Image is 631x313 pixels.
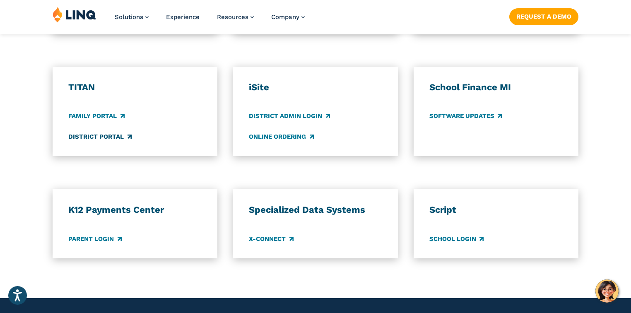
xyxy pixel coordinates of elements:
[115,13,149,21] a: Solutions
[53,7,96,22] img: LINQ | K‑12 Software
[166,13,200,21] a: Experience
[115,13,143,21] span: Solutions
[249,112,330,121] a: District Admin Login
[249,82,382,93] h3: iSite
[429,204,563,216] h3: Script
[271,13,305,21] a: Company
[249,234,293,243] a: X-Connect
[249,204,382,216] h3: Specialized Data Systems
[429,234,484,243] a: School Login
[429,82,563,93] h3: School Finance MI
[271,13,299,21] span: Company
[217,13,248,21] span: Resources
[68,234,121,243] a: Parent Login
[68,112,124,121] a: Family Portal
[595,279,619,303] button: Hello, have a question? Let’s chat.
[68,82,202,93] h3: TITAN
[68,132,131,141] a: District Portal
[429,112,502,121] a: Software Updates
[217,13,254,21] a: Resources
[249,132,313,141] a: Online Ordering
[509,8,578,25] a: Request a Demo
[115,7,305,34] nav: Primary Navigation
[68,204,202,216] h3: K12 Payments Center
[509,7,578,25] nav: Button Navigation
